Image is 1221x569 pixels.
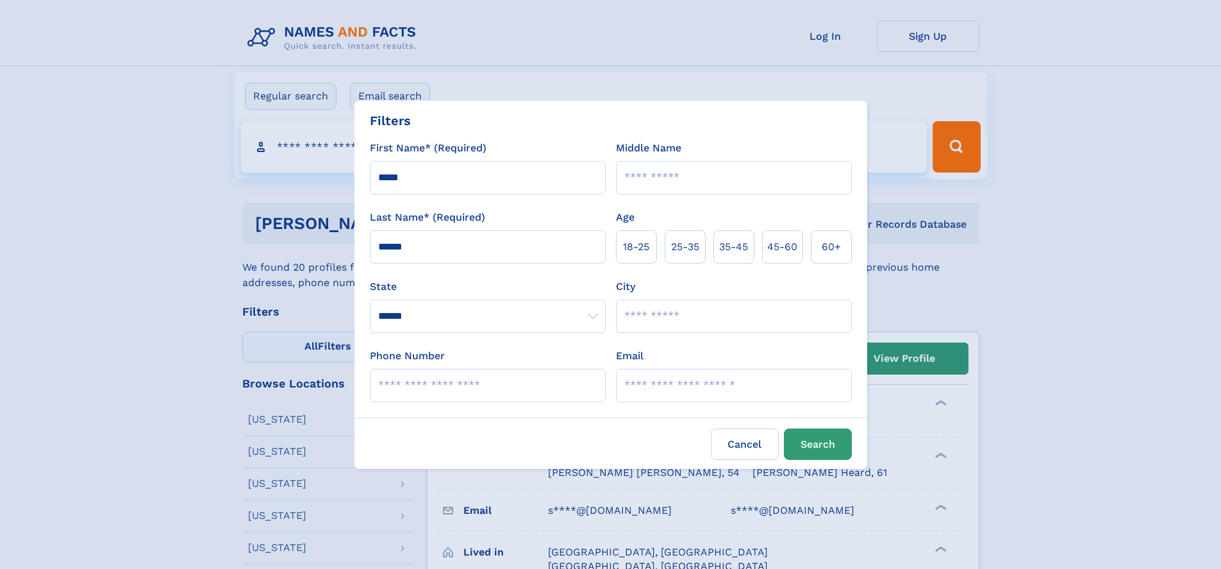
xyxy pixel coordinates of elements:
[767,239,797,255] span: 45‑60
[616,140,681,156] label: Middle Name
[623,239,649,255] span: 18‑25
[616,210,635,225] label: Age
[616,279,635,294] label: City
[370,279,606,294] label: State
[616,348,644,364] label: Email
[822,239,841,255] span: 60+
[711,429,779,460] label: Cancel
[719,239,748,255] span: 35‑45
[671,239,699,255] span: 25‑35
[370,140,486,156] label: First Name* (Required)
[784,429,852,460] button: Search
[370,348,445,364] label: Phone Number
[370,111,411,130] div: Filters
[370,210,485,225] label: Last Name* (Required)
